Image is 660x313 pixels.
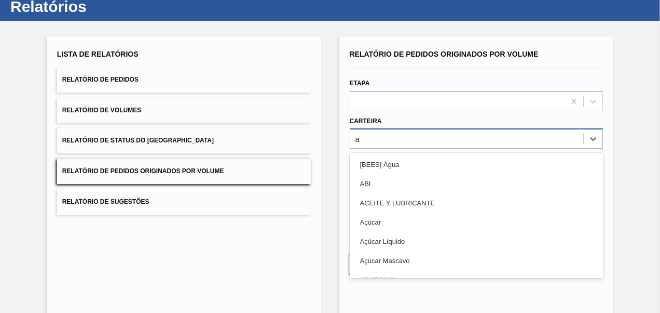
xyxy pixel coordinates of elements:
span: Relatório de Status do [GEOGRAPHIC_DATA] [62,137,214,144]
div: ADHESIVO [350,270,603,290]
button: Relatório de Pedidos [57,67,311,93]
div: Açúcar [350,213,603,232]
button: Relatório de Sugestões [57,189,311,215]
label: Carteira [350,118,382,125]
div: Açúcar Mascavo [350,251,603,270]
button: Limpar [349,254,471,275]
span: Relatório de Pedidos Originados por Volume [350,50,539,58]
span: Lista de Relatórios [57,50,139,58]
h1: Relatórios [10,1,195,12]
button: Relatório de Volumes [57,98,311,123]
div: [BEES] Água [350,155,603,174]
span: Relatório de Sugestões [62,198,149,205]
button: Relatório de Pedidos Originados por Volume [57,159,311,184]
div: Açúcar Líquido [350,232,603,251]
span: Relatório de Volumes [62,107,141,114]
span: Relatório de Pedidos [62,76,139,83]
span: Relatório de Pedidos Originados por Volume [62,167,224,175]
div: ABI [350,174,603,193]
button: Relatório de Status do [GEOGRAPHIC_DATA] [57,128,311,153]
div: ACEITE Y LUBRICANTE [350,193,603,213]
label: Etapa [350,80,370,87]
